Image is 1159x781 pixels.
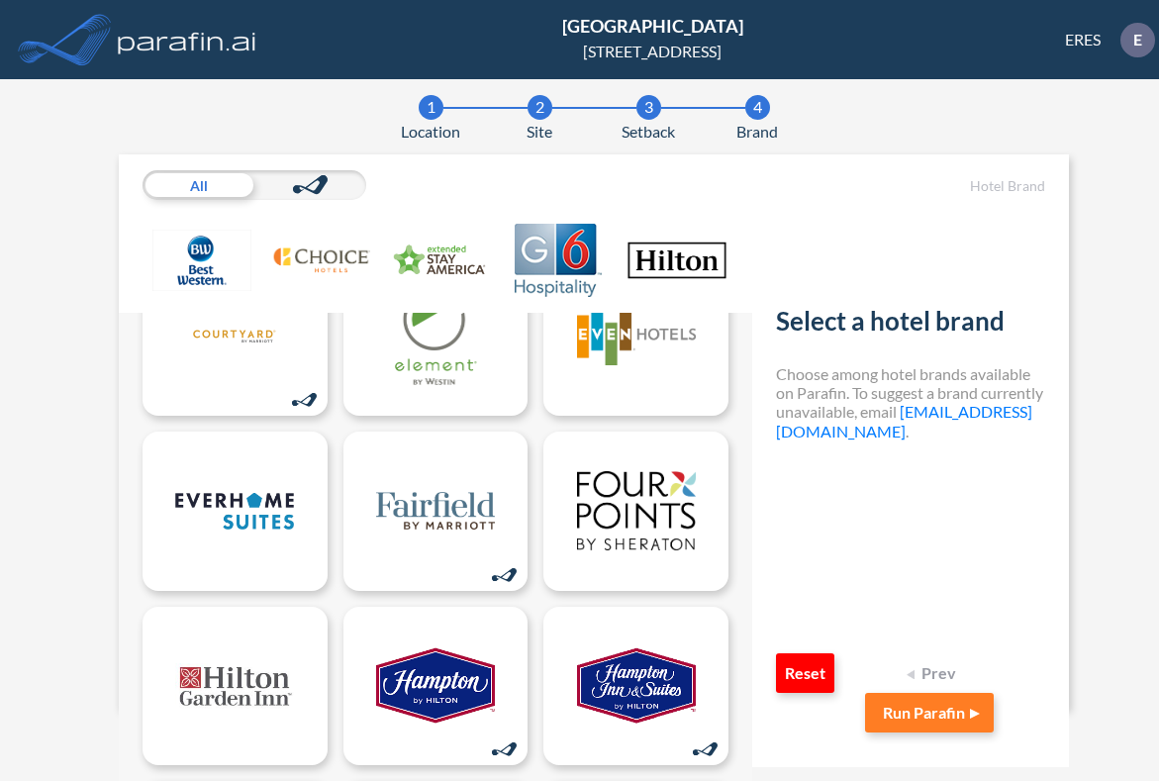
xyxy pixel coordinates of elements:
[558,40,747,63] div: [STREET_ADDRESS]
[528,95,552,120] div: 2
[143,170,254,200] div: All
[745,95,770,120] div: 4
[509,224,608,297] img: G6 Hospitality
[776,364,1045,440] h4: Choose among hotel brands available on Parafin. To suggest a brand currently unavailable, email .
[376,636,495,735] img: logo
[376,287,495,386] img: logo
[175,636,294,735] img: logo
[577,461,696,560] img: logo
[776,306,1045,344] h2: Select a hotel brand
[622,120,675,144] span: Setback
[175,461,294,560] img: logo
[636,95,661,120] div: 3
[776,653,834,693] button: Reset
[577,287,696,386] img: logo
[527,120,552,144] span: Site
[895,653,974,693] button: Prev
[114,20,260,59] img: logo
[376,461,495,560] img: logo
[562,15,743,37] span: Northport River Road Hotel
[865,693,994,732] button: Run Parafin
[628,224,726,297] img: Hilton
[736,120,778,144] span: Brand
[1133,31,1142,49] p: E
[271,224,370,297] img: Choice
[175,287,294,386] img: logo
[776,178,1045,195] h5: Hotel Brand
[401,120,460,144] span: Location
[152,224,251,297] img: Best Western
[390,224,489,297] img: Extended Stay America
[419,95,443,120] div: 1
[577,636,696,735] img: logo
[776,402,1032,439] a: [EMAIL_ADDRESS][DOMAIN_NAME]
